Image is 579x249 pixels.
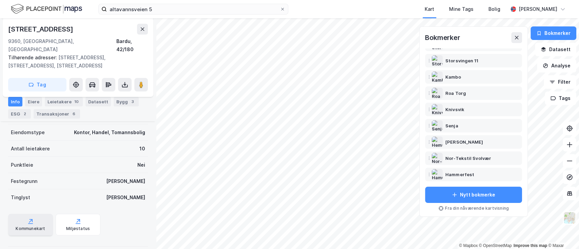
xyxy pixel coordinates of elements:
img: Hemsedal Bjørn Dokk [432,137,443,147]
div: Kontor, Handel, Tomannsbolig [74,128,145,137]
img: logo.f888ab2527a4732fd821a326f86c7f29.svg [11,3,82,15]
div: Transaksjoner [34,109,80,119]
img: Knivsvik [432,104,443,115]
div: Bardu, 42/180 [116,37,148,54]
div: Miljøstatus [66,226,90,231]
div: Bokmerker [425,32,460,43]
div: 6 [71,110,77,117]
button: Nytt bokmerke [425,187,522,203]
a: OpenStreetMap [479,243,512,248]
div: Leietakere [45,97,83,106]
img: Storsvingen 11 [432,55,443,66]
div: 3 [129,98,136,105]
div: Eiere [25,97,42,106]
button: Tag [8,78,66,91]
div: Nei [137,161,145,169]
div: Datasett [85,97,111,106]
div: 2 [21,110,28,117]
div: Kommunekart [16,226,45,231]
img: Nor-Tekstil Svolvær [432,153,443,164]
img: Senja [432,120,443,131]
input: Søk på adresse, matrikkel, gårdeiere, leietakere eller personer [107,4,280,14]
img: Hammerfest [432,169,443,180]
div: [PERSON_NAME] [106,193,145,202]
div: Festegrunn [11,177,37,185]
div: Fra din nåværende kartvisning [425,206,522,211]
div: Info [8,97,22,106]
div: Punktleie [11,161,33,169]
div: Nor-Tekstil Svolvær [445,154,491,162]
a: Improve this map [514,243,547,248]
div: Eiendomstype [11,128,45,137]
div: Mine Tags [449,5,474,13]
div: Bolig [488,5,500,13]
div: [PERSON_NAME] [519,5,557,13]
div: [PERSON_NAME] [106,177,145,185]
img: Z [563,211,576,224]
span: Tilhørende adresser: [8,55,58,60]
button: Filter [544,75,576,89]
div: Bygg [114,97,139,106]
a: Mapbox [459,243,478,248]
div: [STREET_ADDRESS], [STREET_ADDRESS], [STREET_ADDRESS] [8,54,142,70]
div: Storsvingen 11 [445,57,478,65]
iframe: Chat Widget [545,216,579,249]
img: Kambo [432,71,443,82]
div: Kart [425,5,434,13]
div: Antall leietakere [11,145,50,153]
div: Hammerfest [445,170,474,179]
div: Tinglyst [11,193,30,202]
div: Kontrollprogram for chat [545,216,579,249]
div: Roa Torg [445,89,466,97]
div: Senja [445,122,458,130]
div: Kambo [445,73,461,81]
div: Knivsvik [445,105,464,113]
img: Roa Torg [432,88,443,99]
button: Bokmerker [530,26,576,40]
div: ESG [8,109,31,119]
div: 10 [139,145,145,153]
div: 10 [73,98,80,105]
div: [PERSON_NAME] [445,138,483,146]
button: Tags [545,91,576,105]
div: [STREET_ADDRESS] [8,24,75,35]
button: Datasett [535,43,576,56]
button: Analyse [537,59,576,72]
div: 9360, [GEOGRAPHIC_DATA], [GEOGRAPHIC_DATA] [8,37,116,54]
